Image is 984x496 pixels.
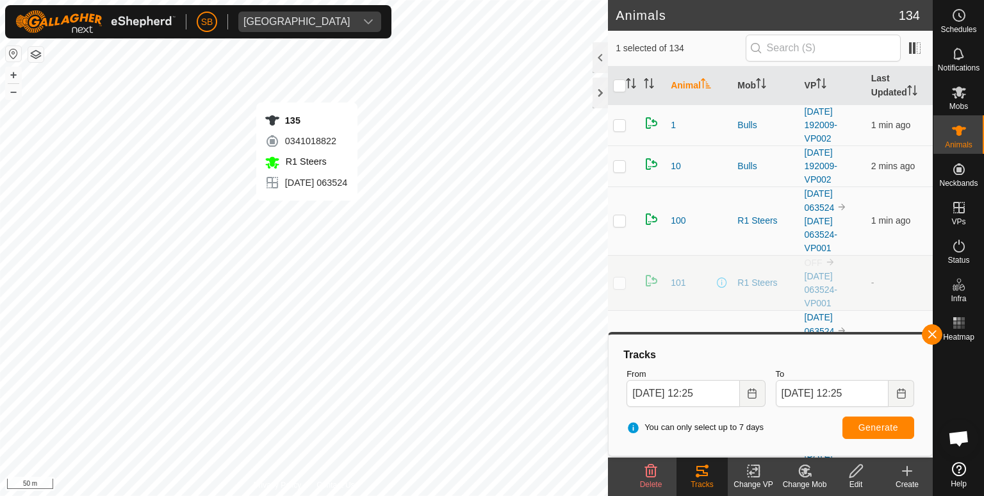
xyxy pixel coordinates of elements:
button: + [6,67,21,83]
div: dropdown trigger [356,12,381,32]
img: to [825,257,835,267]
div: Change VP [728,479,779,490]
span: 11 Sept 2025, 12:24 pm [871,215,910,226]
button: Reset Map [6,46,21,62]
p-sorticon: Activate to sort [626,80,636,90]
div: Tracks [621,347,919,363]
div: Create [881,479,933,490]
img: returning on [644,211,659,227]
a: [DATE] 063524-VP001 [805,216,837,253]
span: 100 [671,214,685,227]
p-sorticon: Activate to sort [701,80,711,90]
div: Bulls [737,160,794,173]
th: Animal [666,67,732,105]
span: 11 Sept 2025, 12:23 pm [871,161,915,171]
label: To [776,368,914,381]
span: SB [201,15,213,29]
span: 1 [671,119,676,132]
a: [DATE] 063524 [805,312,835,336]
button: Choose Date [740,380,766,407]
img: Gallagher Logo [15,10,176,33]
div: R1 Steers [737,276,794,290]
a: [DATE] 063524-VP001 [805,271,837,308]
span: Heatmap [943,333,974,341]
span: - [871,277,874,288]
button: – [6,84,21,99]
span: VPs [951,218,965,226]
p-sorticon: Activate to sort [644,80,654,90]
span: Mobs [949,103,968,110]
input: Search (S) [746,35,901,62]
span: 10 [671,160,681,173]
div: [GEOGRAPHIC_DATA] [243,17,350,27]
p-sorticon: Activate to sort [816,80,826,90]
div: 135 [265,113,347,128]
th: Mob [732,67,799,105]
label: From [627,368,765,381]
span: 101 [671,276,685,290]
span: Notifications [938,64,980,72]
span: Status [947,256,969,264]
span: 1 selected of 134 [616,42,745,55]
a: Privacy Policy [254,479,302,491]
img: to [837,326,847,336]
h2: Animals [616,8,899,23]
button: Map Layers [28,47,44,62]
div: [DATE] 063524 [265,175,347,190]
span: R1 Steers [283,156,327,167]
span: Tangihanga station [238,12,356,32]
div: Bulls [737,119,794,132]
th: VP [799,67,866,105]
span: Generate [858,422,898,433]
img: returning on [644,115,659,131]
img: returning on [644,156,659,172]
a: [DATE] 192009-VP002 [805,147,837,185]
div: 0341018822 [265,133,347,149]
a: Contact Us [316,479,354,491]
a: Help [933,457,984,493]
div: Edit [830,479,881,490]
a: [DATE] 192009-VP002 [805,106,837,144]
div: R1 Steers [737,214,794,227]
p-sorticon: Activate to sort [756,80,766,90]
span: Delete [640,480,662,489]
th: Last Updated [866,67,933,105]
p-sorticon: Activate to sort [907,87,917,97]
button: Generate [842,417,914,439]
span: Help [951,480,967,488]
span: 11 Sept 2025, 12:24 pm [871,120,910,130]
img: to [837,202,847,212]
span: OFF [805,258,823,268]
div: Change Mob [779,479,830,490]
span: Infra [951,295,966,302]
button: Choose Date [889,380,914,407]
span: Animals [945,141,972,149]
span: 134 [899,6,920,25]
span: Neckbands [939,179,978,187]
div: Tracks [676,479,728,490]
span: Schedules [940,26,976,33]
div: Open chat [940,419,978,458]
img: returning on [644,273,659,288]
span: You can only select up to 7 days [627,421,764,434]
a: [DATE] 063524 [805,188,835,213]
